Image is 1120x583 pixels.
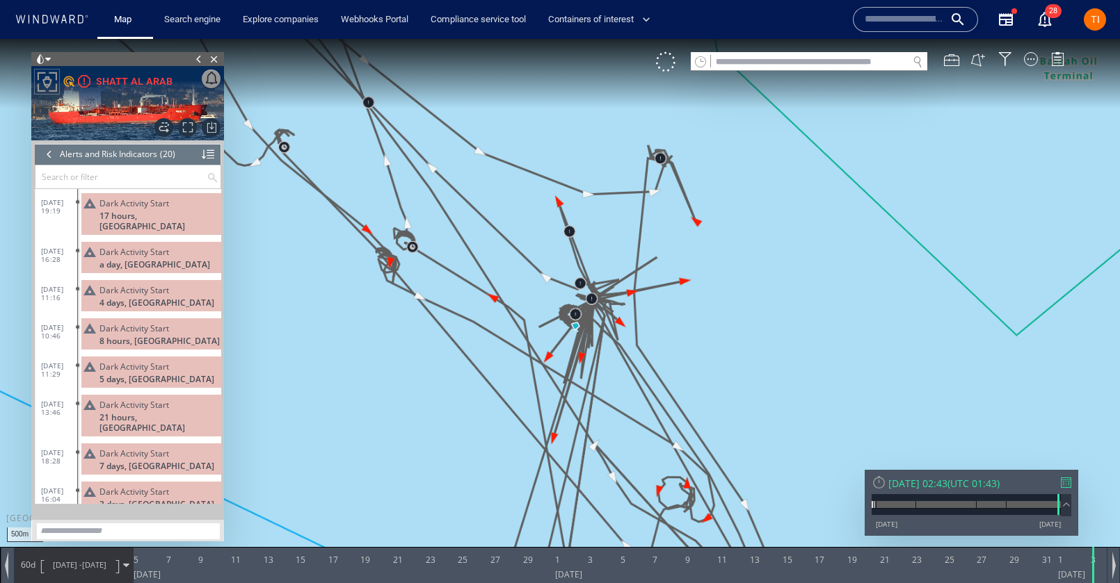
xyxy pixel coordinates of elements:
div: (20) [160,105,175,126]
a: Webhooks Portal [335,8,414,32]
span: [DATE] 16:04 [41,447,78,464]
div: 27 [490,508,500,530]
div: 3 [588,508,593,530]
div: 7 [166,508,171,530]
div: [DATE] [1039,480,1061,490]
span: [DATE] 19:19 [41,159,78,176]
div: 15 [296,508,305,530]
div: 11 [717,508,727,530]
div: Filter [998,13,1012,27]
button: Containers of interest [543,8,662,32]
div: [DATE] 02:43 [888,438,947,451]
span: Dark Activity Start [99,322,169,333]
a: Explore companies [237,8,324,32]
div: 500m [7,488,43,503]
div: 5 [621,508,625,530]
span: [DATE] [82,520,106,531]
div: 9 [198,508,203,530]
div: [DATE] [1058,529,1085,545]
span: Path Length [18,520,38,532]
div: 29 [523,508,533,530]
dl: [DATE] 18:28Dark Activity Start7 days, [GEOGRAPHIC_DATA] [41,400,221,438]
span: [DATE] 11:29 [41,322,78,339]
a: SHATT AL ARAB [63,34,173,51]
div: 13 [750,508,760,530]
button: TI [1081,6,1109,33]
div: Alerts and Risk Indicators [60,105,157,126]
dl: [DATE] 11:16Dark Activity Start4 days, [GEOGRAPHIC_DATA] [41,236,221,274]
span: 7 days, [GEOGRAPHIC_DATA] [99,422,214,432]
span: ) [997,438,1000,451]
div: 23 [912,508,922,530]
div: SHATT AL ARABAlerts and Risk Indicators(20)Search or filter [31,13,224,502]
div: 31 [1042,508,1052,530]
span: TI [1091,14,1100,25]
div: Legend [1050,13,1064,27]
span: Dark Activity Start [99,159,169,170]
div: 1 [555,508,560,530]
div: Reset Time [872,436,886,450]
span: [DATE] 18:28 [41,409,78,426]
a: Compliance service tool [425,8,531,32]
div: 11 [231,508,241,530]
div: 19 [360,508,370,530]
div: 19 [847,508,857,530]
span: ( [947,438,950,451]
div: Time: Sun Aug 03 2025 02:43:00 GMT+0100 (British Summer Time) [1092,508,1108,544]
dl: [DATE] 10:46Dark Activity Start8 hours, [GEOGRAPHIC_DATA] [41,274,221,313]
div: Notification center [1037,11,1053,28]
div: High risk [78,36,90,49]
div: SHATT AL ARAB [96,34,173,51]
div: 9 [685,508,690,530]
span: Containers of interest [548,12,650,28]
div: [DATE] [134,529,161,545]
span: 8 hours, [GEOGRAPHIC_DATA] [99,297,220,307]
span: Dark Activity Start [99,447,169,458]
div: 25 [945,508,954,530]
div: 1 [1058,508,1063,530]
div: 13 [264,508,273,530]
span: [DATE] - [53,520,82,531]
span: Dark Activity Start [99,284,169,295]
div: [DATE] [555,529,582,545]
span: [DATE] 11:16 [41,246,78,263]
a: Search engine [159,8,226,32]
span: 5 days, [GEOGRAPHIC_DATA] [99,335,214,345]
div: [DATE] 02:43(UTC 01:43) [872,438,1071,451]
button: Map [103,8,147,32]
span: 28 [1045,4,1062,18]
div: 17 [328,508,338,530]
div: 60d[DATE] -[DATE] [15,509,133,543]
span: Dark Activity Start [99,361,169,371]
div: 15 [783,508,792,530]
span: Dark Activity Start [99,409,169,420]
span: Dark Activity Start [99,246,169,256]
dl: [DATE] 11:29Dark Activity Start5 days, [GEOGRAPHIC_DATA] [41,313,221,351]
div: [DATE] [876,480,897,490]
span: Dark Activity Start [99,208,169,218]
div: Tim_Clark_ODR defined risk: moderate risk [63,36,75,49]
dl: [DATE] 16:04Dark Activity Start3 days, [GEOGRAPHIC_DATA] [41,438,221,476]
div: 27 [977,508,986,530]
span: 4 days, [GEOGRAPHIC_DATA] [99,258,214,269]
a: 28 [1034,8,1056,31]
div: 5 [134,508,138,530]
iframe: Chat [1061,520,1110,573]
span: 21 hours, [GEOGRAPHIC_DATA] [99,373,221,394]
dl: [DATE] 13:46Dark Activity Start21 hours, [GEOGRAPHIC_DATA] [41,351,221,400]
div: 23 [426,508,435,530]
a: Map [109,8,142,32]
div: [GEOGRAPHIC_DATA] [6,473,102,485]
span: UTC 01:43 [950,438,997,451]
div: 29 [1009,508,1019,530]
div: Map Tools [944,13,959,28]
button: 28 [1037,11,1053,28]
span: a day, [GEOGRAPHIC_DATA] [99,220,210,231]
button: Create an AOI. [970,13,986,28]
div: 17 [815,508,824,530]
